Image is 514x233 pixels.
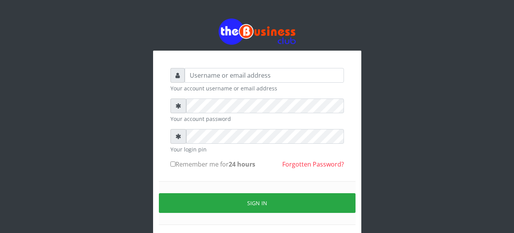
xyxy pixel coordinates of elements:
[229,160,255,168] b: 24 hours
[159,193,356,213] button: Sign in
[170,145,344,153] small: Your login pin
[170,162,175,167] input: Remember me for24 hours
[170,115,344,123] small: Your account password
[282,160,344,168] a: Forgotten Password?
[185,68,344,83] input: Username or email address
[170,84,344,92] small: Your account username or email address
[170,160,255,169] label: Remember me for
